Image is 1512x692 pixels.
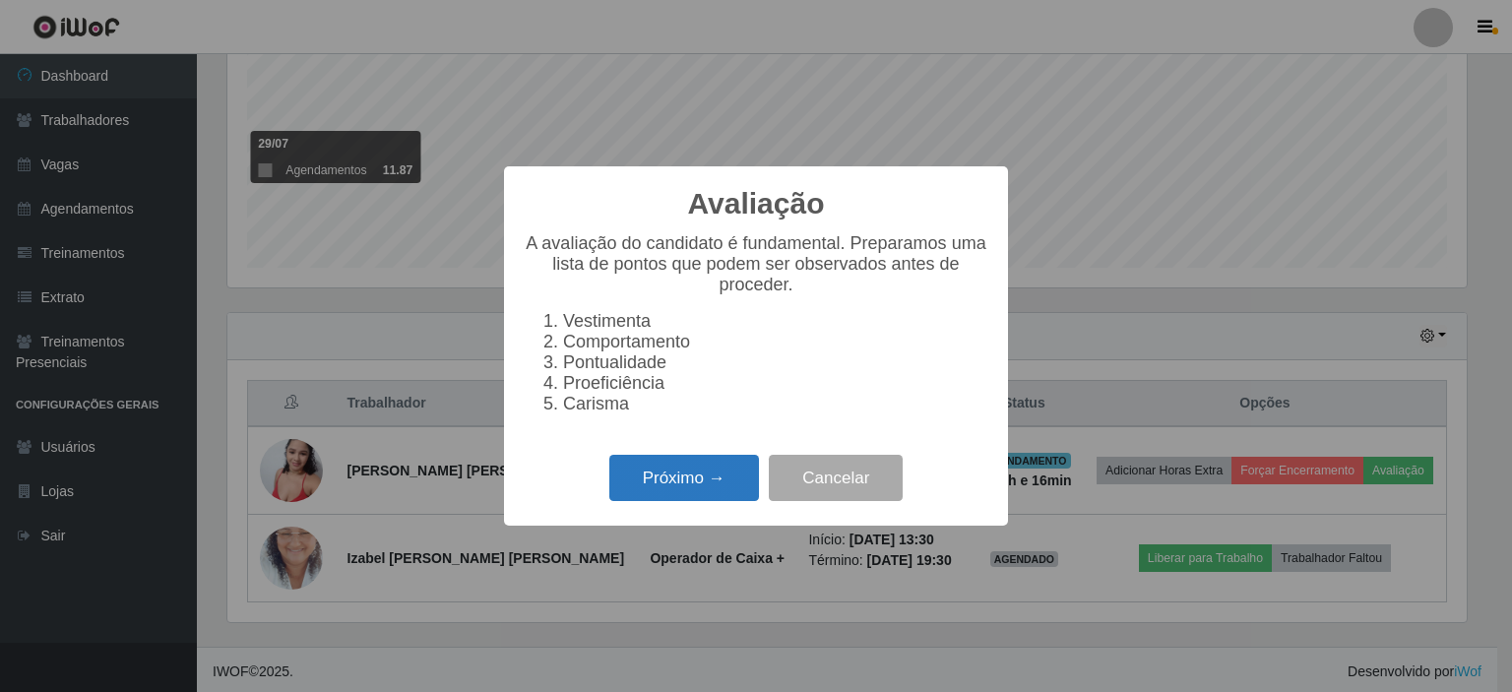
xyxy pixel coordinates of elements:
[769,455,903,501] button: Cancelar
[563,373,988,394] li: Proeficiência
[524,233,988,295] p: A avaliação do candidato é fundamental. Preparamos uma lista de pontos que podem ser observados a...
[563,311,988,332] li: Vestimenta
[563,332,988,352] li: Comportamento
[563,352,988,373] li: Pontualidade
[563,394,988,414] li: Carisma
[609,455,759,501] button: Próximo →
[688,186,825,221] h2: Avaliação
